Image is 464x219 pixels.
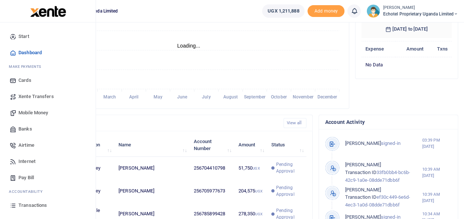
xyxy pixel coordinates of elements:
[6,186,90,197] li: Ac
[367,4,458,18] a: profile-user [PERSON_NAME] Echotel Proprietary Uganda Limited
[6,153,90,170] a: Internet
[234,133,267,156] th: Amount: activate to sort column ascending
[422,166,452,179] small: 10:39 AM [DATE]
[361,20,452,38] h6: [DATE] to [DATE]
[307,5,344,17] li: Toup your wallet
[259,4,307,18] li: Wallet ballance
[189,157,234,180] td: 256704410798
[325,118,452,126] h4: Account Activity
[202,94,210,100] tspan: July
[271,94,287,100] tspan: October
[252,166,260,170] small: UGX
[6,197,90,213] a: Transactions
[223,94,238,100] tspan: August
[30,8,66,14] a: logo-small logo-large logo-large
[18,93,54,100] span: Xente Transfers
[383,11,458,17] span: Echotel Proprietary Uganda Limited
[345,194,376,200] span: Transaction ID
[18,174,34,181] span: Pay Bill
[189,133,234,156] th: Account Number: activate to sort column ascending
[129,94,139,100] tspan: April
[6,88,90,105] a: Xente Transfers
[234,157,267,180] td: 51,750
[6,72,90,88] a: Cards
[114,180,190,202] td: [PERSON_NAME]
[14,189,42,194] span: countability
[283,118,307,128] a: View all
[427,41,452,57] th: Txns
[361,57,452,72] td: No data
[177,43,200,49] text: Loading...
[317,94,337,100] tspan: December
[345,170,376,175] span: Transaction ID
[114,133,190,156] th: Name: activate to sort column ascending
[307,5,344,17] span: Add money
[293,94,314,100] tspan: November
[395,41,427,57] th: Amount
[276,161,302,174] span: Pending Approval
[13,64,41,69] span: ake Payments
[345,140,422,147] p: signed-in
[18,158,35,165] span: Internet
[34,119,278,127] h4: Recent Transactions
[177,94,188,100] tspan: June
[18,142,34,149] span: Airtime
[422,137,452,150] small: 03:39 PM [DATE]
[18,125,32,133] span: Banks
[6,121,90,137] a: Banks
[345,186,422,209] p: ef30c449-6e6d-4ec3-1a0d-08dde71dbb6f
[6,61,90,72] li: M
[268,7,299,15] span: UGX 1,211,888
[189,180,234,202] td: 256705977673
[345,187,381,192] span: [PERSON_NAME]
[345,140,381,146] span: [PERSON_NAME]
[18,33,29,40] span: Start
[6,170,90,186] a: Pay Bill
[103,94,116,100] tspan: March
[383,5,458,11] small: [PERSON_NAME]
[361,41,395,57] th: Expense
[345,162,381,167] span: [PERSON_NAME]
[234,180,267,202] td: 204,575
[18,202,47,209] span: Transactions
[422,191,452,204] small: 10:39 AM [DATE]
[18,77,31,84] span: Cards
[276,184,302,198] span: Pending Approval
[154,94,162,100] tspan: May
[6,137,90,153] a: Airtime
[307,8,344,13] a: Add money
[6,45,90,61] a: Dashboard
[267,133,306,156] th: Status: activate to sort column ascending
[6,105,90,121] a: Mobile Money
[114,157,190,180] td: [PERSON_NAME]
[30,6,66,17] img: logo-large
[18,49,42,56] span: Dashboard
[255,189,262,193] small: UGX
[345,161,422,184] p: 33fb0bb4-bc6b-42c9-1a0e-08dde71dbb6f
[367,4,380,18] img: profile-user
[6,28,90,45] a: Start
[18,109,48,117] span: Mobile Money
[262,4,305,18] a: UGX 1,211,888
[244,94,266,100] tspan: September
